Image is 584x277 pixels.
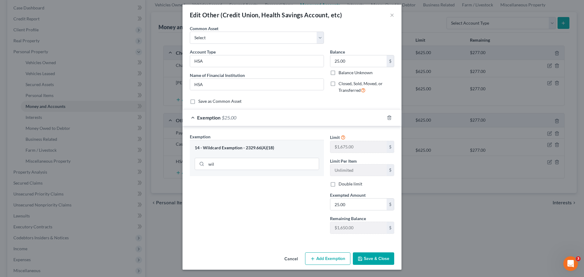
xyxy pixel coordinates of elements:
span: Name of Financial Institution [190,73,245,78]
iframe: Intercom live chat [563,256,578,271]
div: $ [387,55,394,67]
label: Double limit [339,181,362,187]
input: -- [330,222,387,234]
label: Balance [330,49,345,55]
div: Edit Other (Credit Union, Health Savings Account, etc) [190,11,342,19]
span: Limit [330,135,340,140]
span: Closed, Sold, Moved, or Transferred [339,81,383,93]
label: Limit Per Item [330,158,357,164]
span: Exemption [197,115,221,120]
span: Exempted Amount [330,192,366,198]
button: Save & Close [353,252,394,265]
input: Credit Union, HSA, etc [190,55,324,67]
input: -- [330,164,387,176]
label: Save as Common Asset [198,98,242,104]
input: 0.00 [330,55,387,67]
div: $ [387,141,394,153]
input: Search exemption rules... [206,158,319,170]
input: Enter name... [190,79,324,90]
label: Remaining Balance [330,215,366,222]
div: $ [387,222,394,234]
button: Cancel [280,253,303,265]
span: $25.00 [222,115,236,120]
div: 14 - Wildcard Exemption - 2329.66(A)(18) [195,145,319,151]
div: $ [387,199,394,210]
input: 0.00 [330,199,387,210]
button: Add Exemption [305,252,350,265]
span: Exemption [190,134,210,139]
label: Common Asset [190,25,218,32]
label: Account Type [190,49,216,55]
input: -- [330,141,387,153]
button: × [390,11,394,19]
span: 3 [576,256,581,261]
div: $ [387,164,394,176]
label: Balance Unknown [339,70,373,76]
